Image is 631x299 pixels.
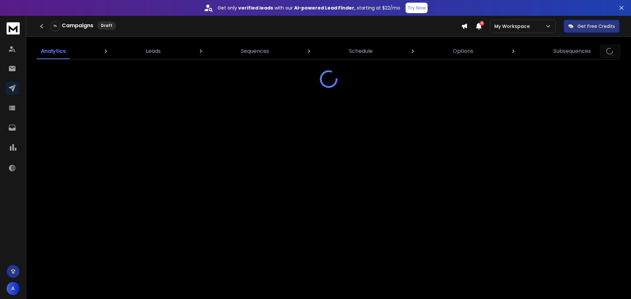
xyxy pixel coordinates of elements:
a: Analytics [37,43,70,59]
h1: Campaigns [62,22,93,30]
p: Schedule [349,47,373,55]
img: logo [7,22,20,34]
p: Leads [146,47,161,55]
a: Schedule [345,43,377,59]
strong: verified leads [238,5,273,11]
span: 4 [479,21,484,26]
a: Leads [142,43,165,59]
button: A [7,282,20,295]
a: Subsequences [549,43,595,59]
p: Subsequences [553,47,591,55]
p: Try Now [408,5,426,11]
a: Sequences [237,43,273,59]
button: Get Free Credits [564,20,619,33]
p: Analytics [41,47,66,55]
p: My Workspace [494,23,532,30]
strong: AI-powered Lead Finder, [294,5,356,11]
p: Sequences [241,47,269,55]
p: Get only with our starting at $22/mo [218,5,400,11]
button: Try Now [406,3,428,13]
div: Draft [97,21,116,30]
p: 0 % [54,24,57,28]
a: Options [449,43,477,59]
p: Get Free Credits [577,23,615,30]
p: Options [453,47,473,55]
